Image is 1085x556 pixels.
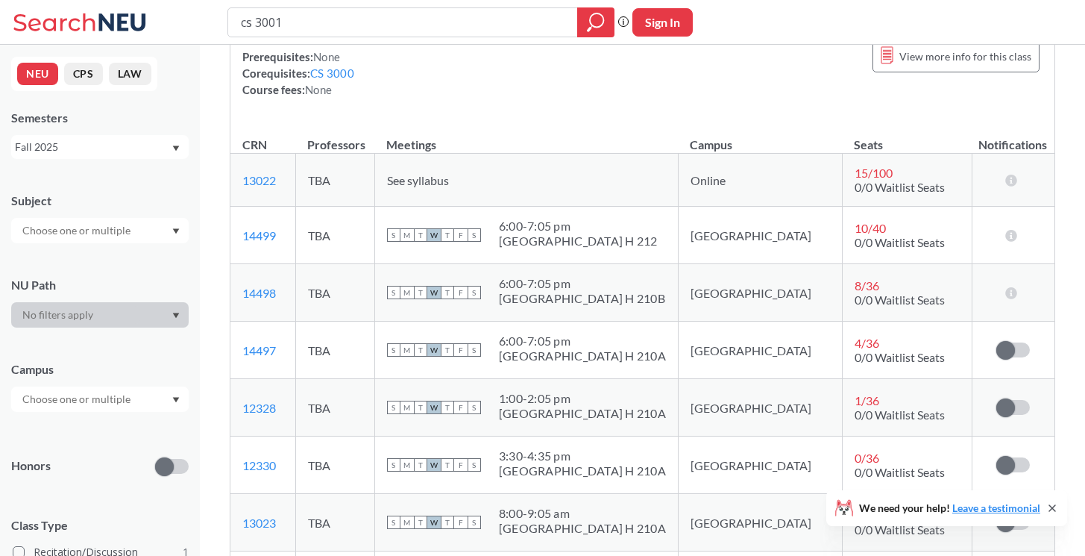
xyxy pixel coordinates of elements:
[855,278,879,293] span: 8 / 36
[15,222,140,240] input: Choose one or multiple
[11,361,189,378] div: Campus
[468,228,481,242] span: S
[577,7,614,37] div: magnifying glass
[242,32,354,98] div: NUPaths: Prerequisites: Corequisites: Course fees:
[587,12,605,33] svg: magnifying glass
[952,502,1040,514] a: Leave a testimonial
[678,122,842,154] th: Campus
[242,173,276,187] a: 13022
[400,286,414,299] span: M
[305,83,332,96] span: None
[855,451,879,465] span: 0 / 36
[499,463,666,478] div: [GEOGRAPHIC_DATA] H 210A
[11,218,189,243] div: Dropdown arrow
[414,401,427,414] span: T
[441,228,454,242] span: T
[11,302,189,328] div: Dropdown arrow
[855,465,945,479] span: 0/0 Waitlist Seats
[11,135,189,159] div: Fall 2025Dropdown arrow
[454,458,468,472] span: F
[855,166,893,180] span: 15 / 100
[441,401,454,414] span: T
[499,521,666,536] div: [GEOGRAPHIC_DATA] H 210A
[441,458,454,472] span: T
[414,286,427,299] span: T
[499,219,658,234] div: 6:00 - 7:05 pm
[499,276,665,291] div: 6:00 - 7:05 pm
[295,322,374,379] td: TBA
[242,401,276,415] a: 12328
[295,494,374,552] td: TBA
[172,397,180,403] svg: Dropdown arrow
[242,228,276,243] a: 14499
[454,228,468,242] span: F
[855,350,945,364] span: 0/0 Waitlist Seats
[242,137,267,153] div: CRN
[499,234,658,249] div: [GEOGRAPHIC_DATA] H 212
[11,457,51,475] p: Honors
[310,66,354,80] a: CS 3000
[678,207,842,264] td: [GEOGRAPHIC_DATA]
[427,516,441,529] span: W
[242,343,276,357] a: 14497
[400,401,414,414] span: M
[11,387,189,412] div: Dropdown arrow
[427,458,441,472] span: W
[855,221,886,235] span: 10 / 40
[678,437,842,494] td: [GEOGRAPHIC_DATA]
[468,516,481,529] span: S
[295,264,374,322] td: TBA
[295,379,374,437] td: TBA
[499,334,666,349] div: 6:00 - 7:05 pm
[11,277,189,293] div: NU Path
[414,228,427,242] span: T
[400,228,414,242] span: M
[632,8,693,37] button: Sign In
[172,146,180,152] svg: Dropdown arrow
[427,286,441,299] span: W
[899,47,1031,66] span: View more info for this class
[678,322,842,379] td: [GEOGRAPHIC_DATA]
[11,110,189,126] div: Semesters
[295,437,374,494] td: TBA
[239,10,567,35] input: Class, professor, course number, "phrase"
[400,458,414,472] span: M
[859,503,1040,513] span: We need your help!
[499,449,666,463] div: 3:30 - 4:35 pm
[414,343,427,357] span: T
[855,336,879,350] span: 4 / 36
[387,173,449,187] span: See syllabus
[468,286,481,299] span: S
[427,228,441,242] span: W
[855,522,945,537] span: 0/0 Waitlist Seats
[678,264,842,322] td: [GEOGRAPHIC_DATA]
[454,516,468,529] span: F
[427,401,441,414] span: W
[855,235,945,249] span: 0/0 Waitlist Seats
[842,122,972,154] th: Seats
[400,343,414,357] span: M
[172,228,180,234] svg: Dropdown arrow
[972,122,1054,154] th: Notifications
[678,154,842,207] td: Online
[468,343,481,357] span: S
[387,516,400,529] span: S
[499,291,665,306] div: [GEOGRAPHIC_DATA] H 210B
[109,63,151,85] button: LAW
[499,391,666,406] div: 1:00 - 2:05 pm
[855,407,945,422] span: 0/0 Waitlist Seats
[400,516,414,529] span: M
[15,139,171,155] div: Fall 2025
[855,393,879,407] span: 1 / 36
[242,516,276,530] a: 13023
[387,458,400,472] span: S
[678,494,842,552] td: [GEOGRAPHIC_DATA]
[414,458,427,472] span: T
[855,293,945,307] span: 0/0 Waitlist Seats
[387,228,400,242] span: S
[855,180,945,194] span: 0/0 Waitlist Seats
[172,313,180,319] svg: Dropdown arrow
[678,379,842,437] td: [GEOGRAPHIC_DATA]
[17,63,58,85] button: NEU
[295,207,374,264] td: TBA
